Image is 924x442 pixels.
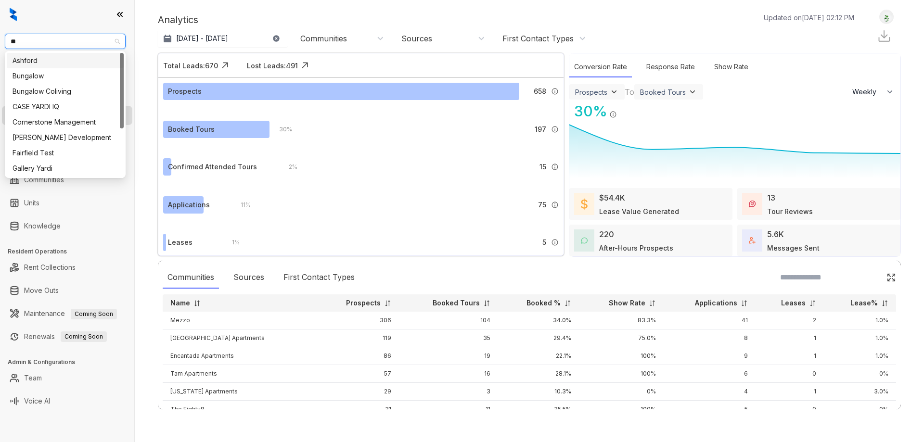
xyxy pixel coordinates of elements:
div: 2 % [279,162,297,172]
li: Units [2,193,132,213]
div: Cornerstone Management [13,117,118,127]
img: TourReviews [749,201,756,207]
td: 0% [824,401,896,418]
button: [DATE] - [DATE] [158,30,288,47]
td: 34.0% [498,312,579,329]
img: ViewFilterArrow [609,87,619,97]
div: Prospects [575,88,607,96]
td: 29 [317,383,399,401]
li: Move Outs [2,281,132,300]
td: 100% [579,401,663,418]
div: Tour Reviews [767,206,813,216]
div: Sources [401,33,432,44]
p: Applications [695,298,737,308]
img: sorting [483,300,490,307]
td: 1 [756,329,824,347]
div: Confirmed Attended Tours [168,162,257,172]
div: Fairfield Test [7,145,124,161]
button: Weekly [847,83,900,101]
td: 306 [317,312,399,329]
td: Encantada Apartments [163,347,317,365]
div: 1 % [222,237,240,248]
li: Voice AI [2,391,132,411]
img: Info [551,201,559,209]
div: First Contact Types [502,33,574,44]
img: Click Icon [218,58,232,73]
td: 19 [399,347,498,365]
img: sorting [881,300,888,307]
td: 10.3% [498,383,579,401]
img: UserAvatar [880,12,893,22]
div: Bungalow [13,71,118,81]
p: Booked % [526,298,561,308]
td: 4 [664,383,756,401]
td: [US_STATE] Apartments [163,383,317,401]
img: sorting [741,300,748,307]
span: 15 [539,162,546,172]
div: After-Hours Prospects [599,243,673,253]
td: 29.4% [498,329,579,347]
div: Conversion Rate [569,57,632,77]
td: 28.1% [498,365,579,383]
p: Leases [781,298,806,308]
div: 30 % [569,101,607,122]
img: Click Icon [298,58,312,73]
div: Gallery Yardi [7,161,124,176]
img: Click Icon [617,102,631,116]
img: LeaseValue [581,198,588,210]
span: Weekly [852,87,882,97]
td: 35 [399,329,498,347]
a: RenewalsComing Soon [24,327,107,346]
div: [PERSON_NAME] Development [13,132,118,143]
a: Voice AI [24,391,50,411]
td: 1 [756,383,824,401]
div: Prospects [168,86,202,97]
div: Response Rate [642,57,700,77]
p: Prospects [346,298,381,308]
p: Name [170,298,190,308]
td: 41 [664,312,756,329]
a: Move Outs [24,281,59,300]
td: 100% [579,347,663,365]
div: 30 % [269,124,292,135]
a: Knowledge [24,216,61,236]
li: Collections [2,129,132,148]
span: Coming Soon [71,309,117,319]
li: Communities [2,170,132,189]
div: CASE YARDI IQ [13,101,118,112]
td: 0% [824,365,896,383]
img: SearchIcon [866,273,874,281]
td: 83.3% [579,312,663,329]
div: CASE YARDI IQ [7,99,124,114]
span: 197 [535,124,546,135]
td: 0 [756,365,824,383]
div: 5.6K [767,228,784,240]
div: Communities [300,33,347,44]
li: Knowledge [2,216,132,236]
td: 1.0% [824,347,896,365]
div: Booked Tours [168,124,215,135]
td: 9 [664,347,756,365]
p: Booked Tours [433,298,480,308]
td: 5 [664,401,756,418]
img: logo [10,8,17,21]
a: Rent Collections [24,258,76,277]
h3: Resident Operations [8,247,134,256]
img: TotalFum [749,237,756,244]
td: Mezzo [163,312,317,329]
img: Info [551,126,559,133]
span: 75 [538,200,546,210]
div: Bungalow Coliving [13,86,118,97]
td: The Eighty8 [163,401,317,418]
img: Info [551,88,559,95]
div: $54.4K [599,192,625,203]
a: Units [24,193,39,213]
td: 2 [756,312,824,329]
td: 22.1% [498,347,579,365]
td: 86 [317,347,399,365]
div: 220 [599,228,614,240]
p: [DATE] - [DATE] [176,34,228,43]
img: sorting [649,300,656,307]
img: Download [877,29,891,43]
td: 100% [579,365,663,383]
